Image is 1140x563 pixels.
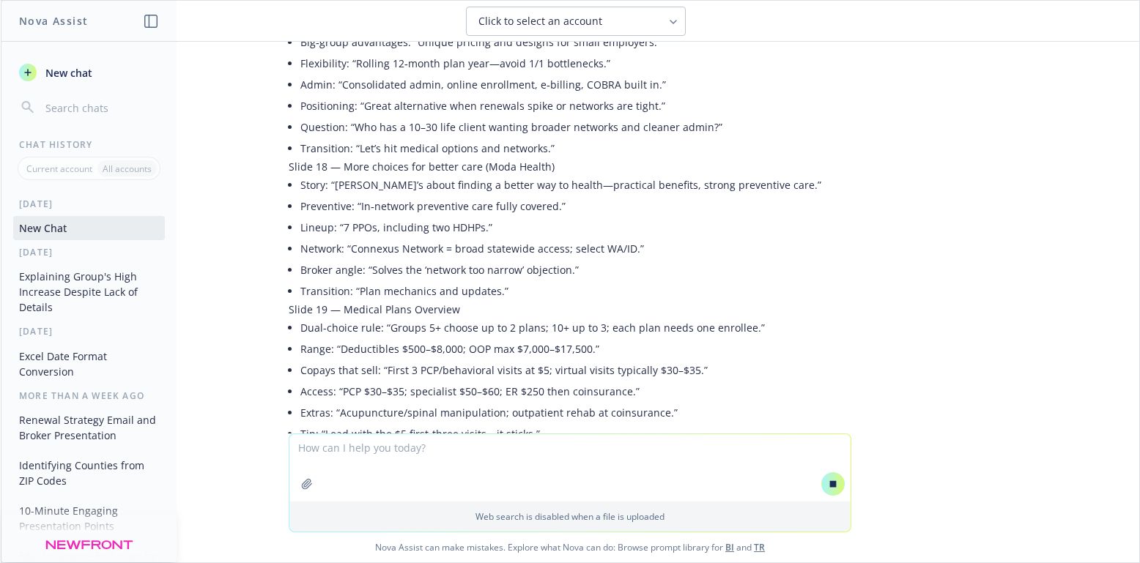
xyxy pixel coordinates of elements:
div: More than a week ago [1,389,177,402]
button: Renewal Strategy Email and Broker Presentation [13,408,165,447]
span: New chat [42,65,92,81]
li: Positioning: “Great alternative when renewals spike or networks are tight.” [300,95,851,116]
span: Nova Assist can make mistakes. Explore what Nova can do: Browse prompt library for and [7,532,1133,562]
button: Identifying Counties from ZIP Codes [13,453,165,493]
li: Lineup: “7 PPOs, including two HDHPs.” [300,217,851,238]
li: Story: “[PERSON_NAME]’s about finding a better way to health—practical benefits, strong preventiv... [300,174,851,195]
p: Slide 19 — Medical Plans Overview [289,302,851,317]
li: Network: “Connexus Network = broad statewide access; select WA/ID.” [300,238,851,259]
li: Tip: “Lead with the $5 first‑three‑visits—it sticks.” [300,423,851,444]
div: [DATE] [1,246,177,258]
p: Current account [26,163,92,175]
li: Broker angle: “Solves the ‘network too narrow’ objection.” [300,259,851,280]
button: Click to select an account [466,7,686,36]
h1: Nova Assist [19,13,88,29]
li: Question: “Who has a 10–30 life client wanting broader networks and cleaner admin?” [300,116,851,138]
a: BI [725,541,734,553]
span: Click to select an account [478,14,602,29]
div: [DATE] [1,325,177,338]
li: Preventive: “In‑network preventive care fully covered.” [300,195,851,217]
button: 10-Minute Engaging Presentation Points [13,499,165,538]
li: Range: “Deductibles $500–$8,000; OOP max $7,000–$17,500.” [300,338,851,359]
p: Web search is disabled when a file is uploaded [298,510,842,523]
li: Dual-choice rule: “Groups 5+ choose up to 2 plans; 10+ up to 3; each plan needs one enrollee.” [300,317,851,338]
li: Access: “PCP $30–$35; specialist $50–$60; ER $250 then coinsurance.” [300,381,851,402]
li: Admin: “Consolidated admin, online enrollment, e‑billing, COBRA built in.” [300,74,851,95]
li: Copays that sell: “First 3 PCP/behavioral visits at $5; virtual visits typically $30–$35.” [300,359,851,381]
p: All accounts [103,163,152,175]
li: Flexibility: “Rolling 12‑month plan year—avoid 1/1 bottlenecks.” [300,53,851,74]
div: [DATE] [1,198,177,210]
button: Excel Date Format Conversion [13,344,165,384]
li: Transition: “Plan mechanics and updates.” [300,280,851,302]
li: Transition: “Let’s hit medical options and networks.” [300,138,851,159]
div: Chat History [1,138,177,151]
a: TR [754,541,765,553]
button: Explaining Group's High Increase Despite Lack of Details [13,264,165,319]
li: Extras: “Acupuncture/spinal manipulation; outpatient rehab at coinsurance.” [300,402,851,423]
li: Big‑group advantages: “Unique pricing and designs for small employers.” [300,31,851,53]
button: New Chat [13,216,165,240]
p: Slide 18 — More choices for better care (Moda Health) [289,159,851,174]
button: New chat [13,59,165,86]
input: Search chats [42,97,159,118]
